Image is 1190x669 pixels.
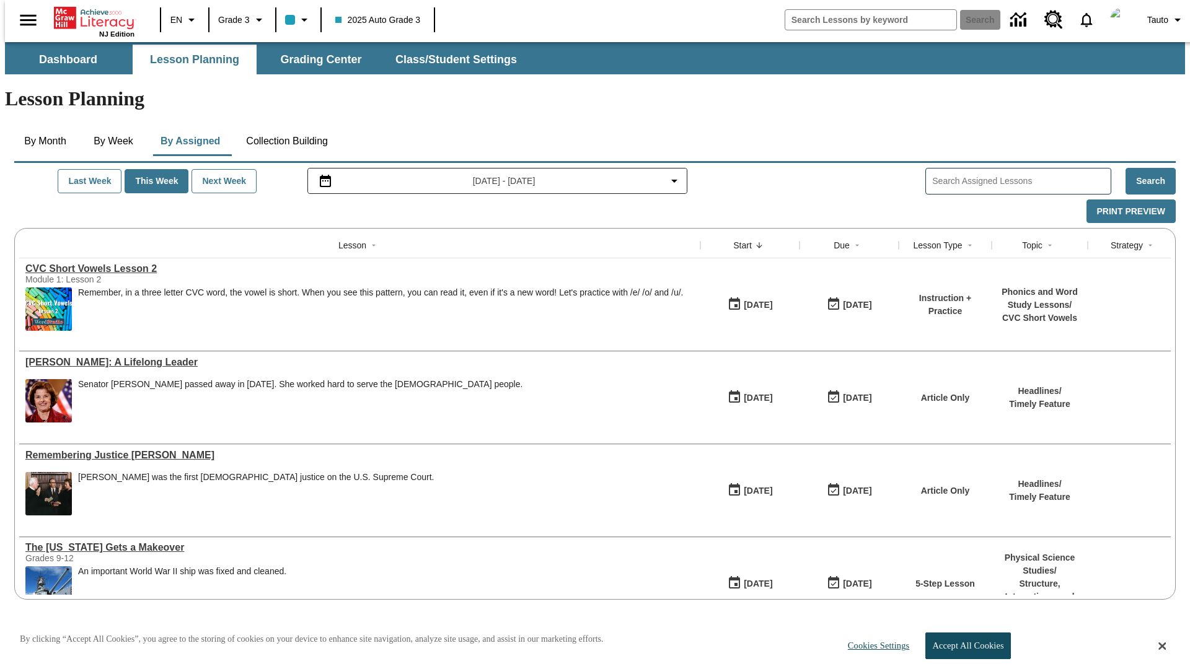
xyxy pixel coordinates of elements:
[913,239,962,251] div: Lesson Type
[14,126,76,156] button: By Month
[1142,9,1190,31] button: Profile/Settings
[932,172,1111,190] input: Search Assigned Lessons
[25,450,694,461] div: Remembering Justice O'Connor
[733,239,752,251] div: Start
[165,9,205,31] button: Language: EN, Select a language
[25,357,694,368] div: Dianne Feinstein: A Lifelong Leader
[843,483,871,499] div: [DATE]
[1037,3,1070,37] a: Resource Center, Will open in new tab
[1103,4,1142,36] button: Select a new avatar
[218,14,250,27] span: Grade 3
[78,379,522,390] div: Senator [PERSON_NAME] passed away in [DATE]. She worked hard to serve the [DEMOGRAPHIC_DATA] people.
[151,126,230,156] button: By Assigned
[5,87,1185,110] h1: Lesson Planning
[1086,199,1176,224] button: Print Preview
[921,484,970,497] p: Article Only
[150,53,239,67] span: Lesson Planning
[338,239,366,251] div: Lesson
[834,239,850,251] div: Due
[280,53,361,67] span: Grading Center
[1042,238,1057,253] button: Sort
[313,173,682,188] button: Select the date range menu item
[133,45,257,74] button: Lesson Planning
[822,479,876,502] button: 10/15/25: Last day the lesson can be accessed
[25,287,72,331] img: CVC Short Vowels Lesson 2.
[170,14,182,27] span: EN
[843,297,871,313] div: [DATE]
[752,238,767,253] button: Sort
[822,386,876,409] button: 10/15/25: Last day the lesson can be accessed
[39,53,97,67] span: Dashboard
[723,479,777,502] button: 10/15/25: First time the lesson was available
[280,9,317,31] button: Class color is light blue. Change class color
[785,10,956,30] input: search field
[25,379,72,422] img: Senator Dianne Feinstein of California smiles with the U.S. flag behind her.
[54,4,134,38] div: Home
[843,390,871,406] div: [DATE]
[1111,239,1143,251] div: Strategy
[667,173,682,188] svg: Collapse Date Range Filter
[744,576,772,592] div: [DATE]
[20,633,604,645] p: By clicking “Accept All Cookies”, you agree to the storing of cookies on your device to enhance s...
[10,2,46,38] button: Open side menu
[1009,398,1070,411] p: Timely Feature
[822,572,876,595] button: 10/15/25: Last day the lesson can be accessed
[1147,14,1168,27] span: Tauto
[1022,239,1042,251] div: Topic
[1158,641,1166,652] button: Close
[78,287,683,298] p: Remember, in a three letter CVC word, the vowel is short. When you see this pattern, you can read...
[25,566,72,610] img: A group of people gather near the USS Missouri
[1003,3,1037,37] a: Data Center
[723,572,777,595] button: 10/15/25: First time the lesson was available
[837,633,914,658] button: Cookies Settings
[963,238,977,253] button: Sort
[25,263,694,274] a: CVC Short Vowels Lesson 2, Lessons
[236,126,338,156] button: Collection Building
[5,42,1185,74] div: SubNavbar
[25,357,694,368] a: Dianne Feinstein: A Lifelong Leader, Lessons
[1143,238,1158,253] button: Sort
[54,6,134,30] a: Home
[395,53,517,67] span: Class/Student Settings
[25,553,211,563] div: Grades 9-12
[843,576,871,592] div: [DATE]
[25,542,694,553] a: The Missouri Gets a Makeover, Lessons
[58,169,121,193] button: Last Week
[915,577,975,590] p: 5-Step Lesson
[1110,7,1135,32] img: avatar image
[78,566,286,610] div: An important World War II ship was fixed and cleaned.
[905,292,985,318] p: Instruction + Practice
[723,293,777,317] button: 10/15/25: First time the lesson was available
[925,632,1010,659] button: Accept All Cookies
[744,483,772,499] div: [DATE]
[1070,4,1103,36] a: Notifications
[921,391,970,404] p: Article Only
[78,566,286,577] div: An important World War II ship was fixed and cleaned.
[998,577,1082,616] p: Structure, Interactions, and Properties of Matter
[25,542,694,553] div: The Missouri Gets a Makeover
[386,45,527,74] button: Class/Student Settings
[213,9,271,31] button: Grade: Grade 3, Select a grade
[822,293,876,317] button: 10/15/25: Last day the lesson can be accessed
[78,379,522,422] div: Senator Dianne Feinstein passed away in September 2023. She worked hard to serve the American peo...
[25,472,72,515] img: Chief Justice Warren Burger, wearing a black robe, holds up his right hand and faces Sandra Day O...
[723,386,777,409] button: 10/15/25: First time the lesson was available
[192,169,257,193] button: Next Week
[366,238,381,253] button: Sort
[99,30,134,38] span: NJ Edition
[78,287,683,331] div: Remember, in a three letter CVC word, the vowel is short. When you see this pattern, you can read...
[473,175,535,188] span: [DATE] - [DATE]
[1009,491,1070,504] p: Timely Feature
[5,45,528,74] div: SubNavbar
[850,238,865,253] button: Sort
[125,169,188,193] button: This Week
[998,551,1082,577] p: Physical Science Studies /
[335,14,421,27] span: 2025 Auto Grade 3
[25,450,694,461] a: Remembering Justice O'Connor, Lessons
[78,472,434,483] div: [PERSON_NAME] was the first [DEMOGRAPHIC_DATA] justice on the U.S. Supreme Court.
[6,45,130,74] button: Dashboard
[1009,385,1070,398] p: Headlines /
